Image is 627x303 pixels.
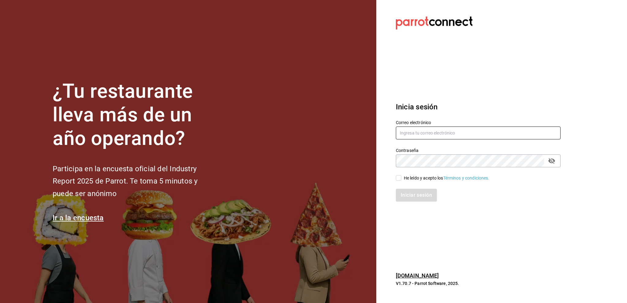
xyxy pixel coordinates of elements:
p: V1.70.7 - Parrot Software, 2025. [396,280,561,286]
h2: Participa en la encuesta oficial del Industry Report 2025 de Parrot. Te toma 5 minutos y puede se... [53,163,218,200]
a: [DOMAIN_NAME] [396,272,439,279]
h1: ¿Tu restaurante lleva más de un año operando? [53,80,218,150]
a: Ir a la encuesta [53,214,104,222]
a: Términos y condiciones. [443,176,490,180]
div: He leído y acepto los [404,175,490,181]
button: passwordField [546,156,557,166]
h3: Inicia sesión [396,101,561,112]
label: Contraseña [396,148,561,153]
label: Correo electrónico [396,120,561,125]
input: Ingresa tu correo electrónico [396,127,561,139]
